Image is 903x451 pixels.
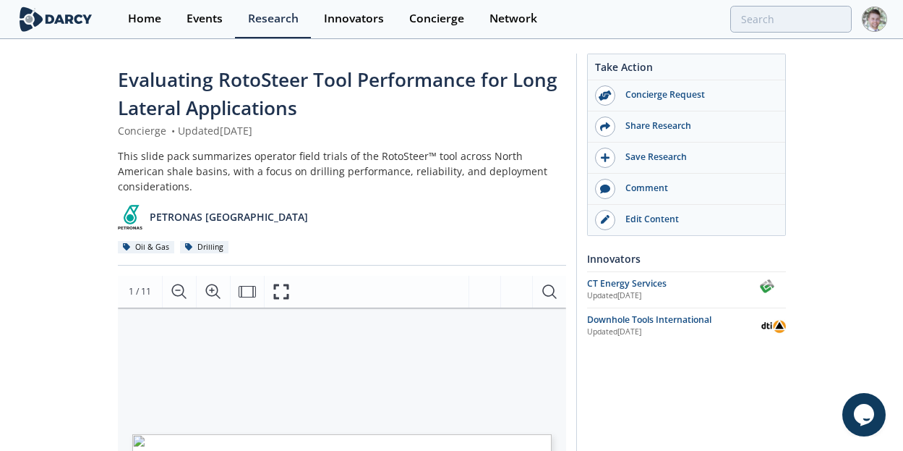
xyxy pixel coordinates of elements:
[615,88,777,101] div: Concierge Request
[118,241,175,254] div: Oil & Gas
[118,148,566,194] div: This slide pack summarizes operator field trials of the RotoSteer™ tool across North American sha...
[180,241,229,254] div: Drilling
[588,59,785,80] div: Take Action
[587,246,786,271] div: Innovators
[588,205,785,235] a: Edit Content
[150,209,308,224] p: PETRONAS [GEOGRAPHIC_DATA]
[187,13,223,25] div: Events
[587,326,761,338] div: Updated [DATE]
[730,6,852,33] input: Advanced Search
[587,277,745,290] div: CT Energy Services
[587,290,745,302] div: Updated [DATE]
[761,313,786,339] img: Downhole Tools International
[862,7,887,32] img: Profile
[128,13,161,25] div: Home
[587,313,761,326] div: Downhole Tools International
[615,151,777,164] div: Save Research
[615,182,777,195] div: Comment
[324,13,384,25] div: Innovators
[587,277,786,303] a: CT Energy Services Updated[DATE] CT Energy Services
[587,313,786,339] a: Downhole Tools International Updated[DATE] Downhole Tools International
[842,393,889,437] iframe: chat widget
[169,124,178,138] span: •
[615,119,777,132] div: Share Research
[118,123,566,138] div: Concierge Updated [DATE]
[745,277,786,303] img: CT Energy Services
[118,67,557,121] span: Evaluating RotoSteer Tool Performance for Long Lateral Applications
[409,13,464,25] div: Concierge
[489,13,537,25] div: Network
[17,7,95,32] img: logo-wide.svg
[615,213,777,226] div: Edit Content
[248,13,299,25] div: Research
